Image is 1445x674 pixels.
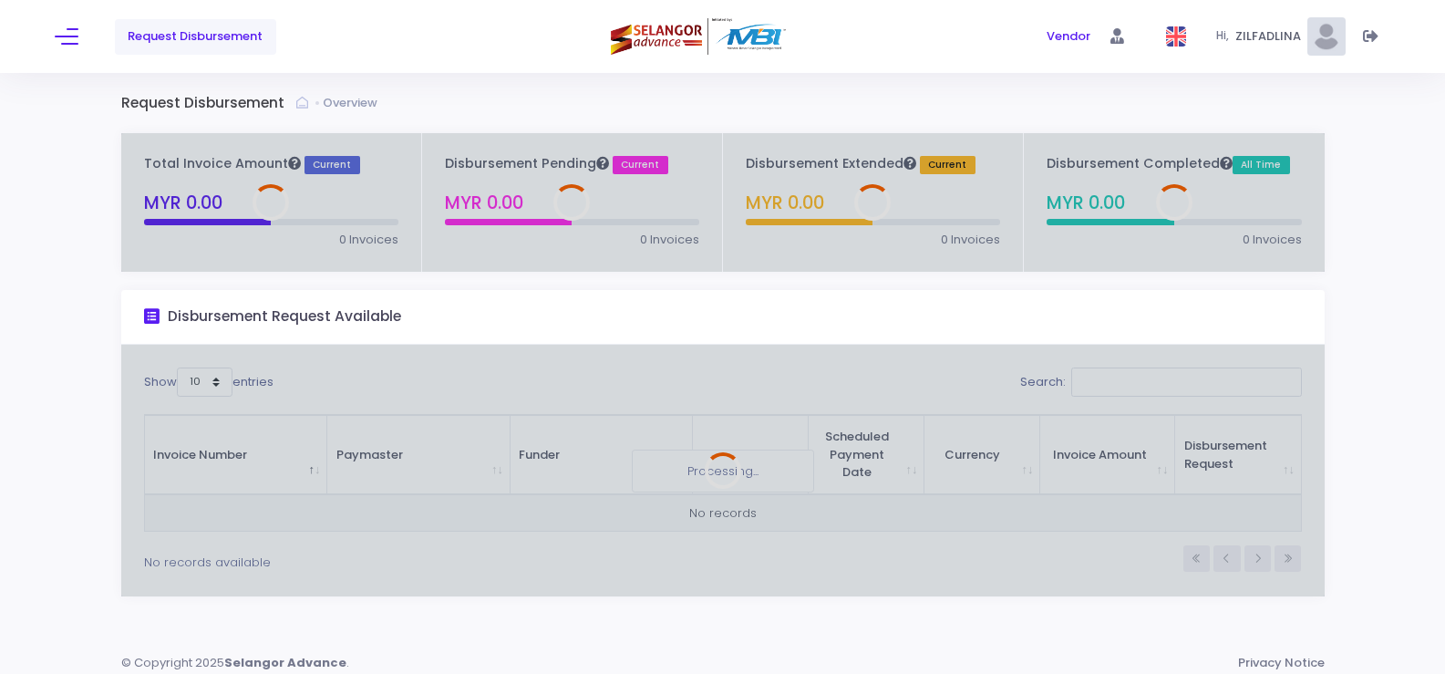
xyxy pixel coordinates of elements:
[1216,28,1235,45] span: Hi,
[323,94,382,112] a: Overview
[121,654,364,672] div: © Copyright 2025 .
[1047,27,1090,46] span: Vendor
[224,654,346,672] strong: Selangor Advance
[1307,17,1346,56] img: Pic
[1235,27,1307,46] span: ZILFADLINA
[115,19,276,55] a: Request Disbursement
[1238,654,1325,672] a: Privacy Notice
[128,27,263,46] span: Request Disbursement
[121,95,296,112] h3: Request Disbursement
[168,308,401,326] h3: Disbursement Request Available
[611,18,789,56] img: Logo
